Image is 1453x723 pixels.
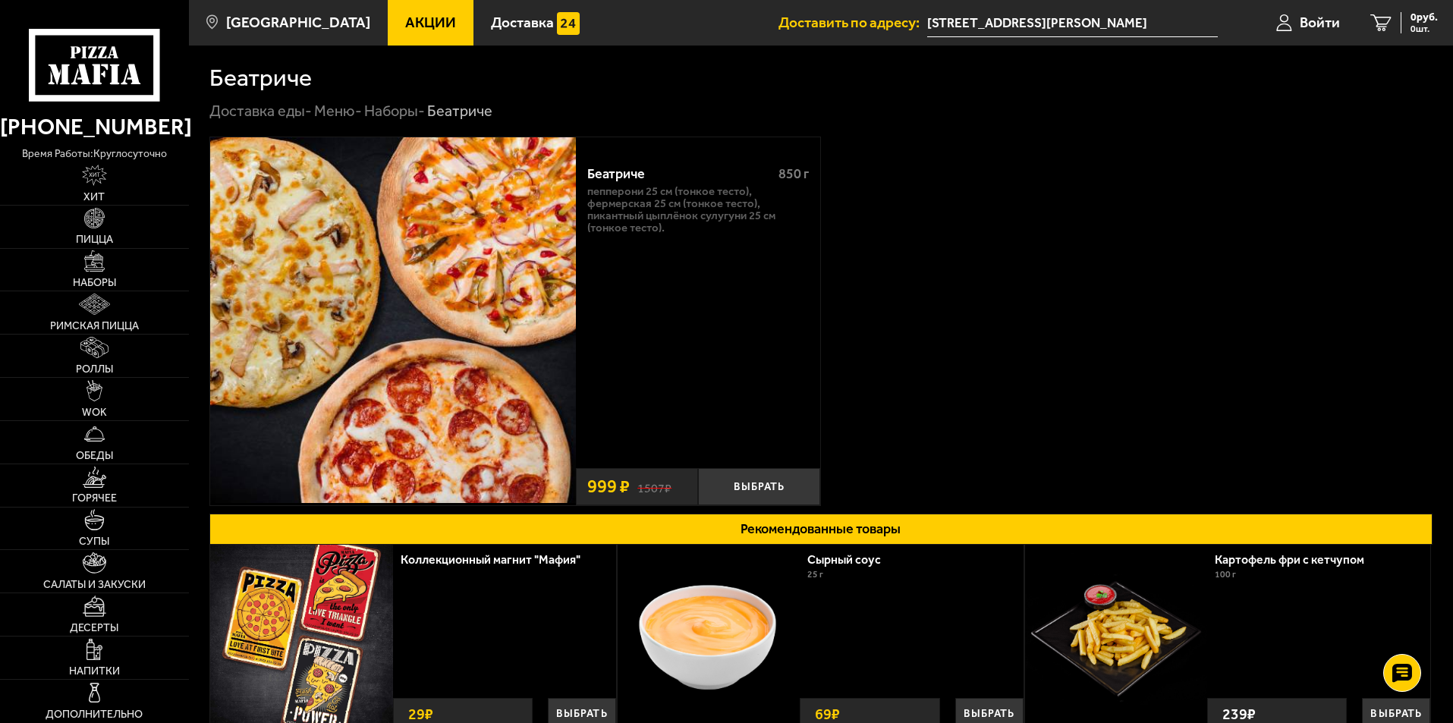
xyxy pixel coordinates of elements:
[43,580,146,590] span: Салаты и закуски
[927,9,1218,37] input: Ваш адрес доставки
[778,15,927,30] span: Доставить по адресу:
[314,102,362,120] a: Меню-
[209,66,312,90] h1: Беатриче
[209,514,1433,545] button: Рекомендованные товары
[778,165,809,182] span: 850 г
[587,186,809,234] p: Пепперони 25 см (тонкое тесто), Фермерская 25 см (тонкое тесто), Пикантный цыплёнок сулугуни 25 с...
[698,468,820,505] button: Выбрать
[557,12,580,35] img: 15daf4d41897b9f0e9f617042186c801.svg
[226,15,370,30] span: [GEOGRAPHIC_DATA]
[637,479,671,495] s: 1507 ₽
[807,552,896,567] a: Сырный соус
[401,552,596,567] a: Коллекционный магнит "Мафия"
[50,321,139,332] span: Римская пицца
[1411,24,1438,33] span: 0 шт.
[209,102,312,120] a: Доставка еды-
[210,137,576,503] img: Беатриче
[82,407,107,418] span: WOK
[587,478,630,496] span: 999 ₽
[76,451,113,461] span: Обеды
[76,364,113,375] span: Роллы
[83,192,105,203] span: Хит
[1215,569,1236,580] span: 100 г
[70,623,118,633] span: Десерты
[427,102,492,121] div: Беатриче
[69,666,120,677] span: Напитки
[807,569,823,580] span: 25 г
[1215,552,1379,567] a: Картофель фри с кетчупом
[1411,12,1438,23] span: 0 руб.
[405,15,456,30] span: Акции
[587,166,766,183] div: Беатриче
[364,102,425,120] a: Наборы-
[491,15,554,30] span: Доставка
[46,709,143,720] span: Дополнительно
[76,234,113,245] span: Пицца
[79,536,109,547] span: Супы
[73,278,116,288] span: Наборы
[1300,15,1340,30] span: Войти
[210,137,576,505] a: Беатриче
[72,493,117,504] span: Горячее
